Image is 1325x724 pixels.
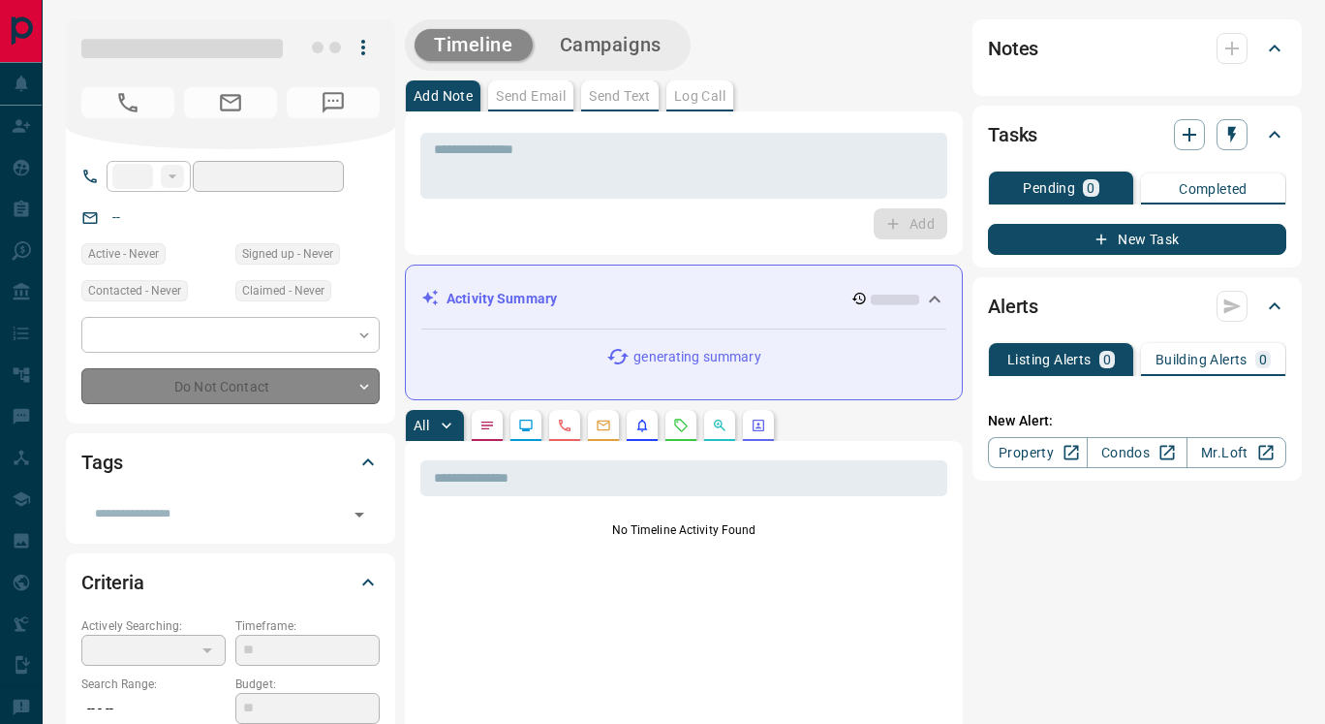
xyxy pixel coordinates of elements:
span: No Email [184,87,277,118]
div: Tasks [988,111,1286,158]
svg: Listing Alerts [634,418,650,433]
p: Listing Alerts [1007,353,1092,366]
h2: Tags [81,447,122,478]
p: Completed [1179,182,1248,196]
a: Condos [1087,437,1186,468]
p: generating summary [633,347,760,367]
p: Actively Searching: [81,617,226,635]
div: Criteria [81,559,380,606]
button: Open [346,501,373,528]
svg: Emails [596,418,611,433]
p: New Alert: [988,411,1286,431]
div: Activity Summary [421,281,946,317]
svg: Lead Browsing Activity [518,418,534,433]
svg: Opportunities [712,418,727,433]
div: Alerts [988,283,1286,330]
p: Budget: [235,676,380,693]
span: No Number [287,87,380,118]
a: Mr.Loft [1186,437,1286,468]
svg: Notes [479,418,495,433]
div: Do Not Contact [81,368,380,404]
p: Activity Summary [447,289,557,309]
div: Tags [81,439,380,486]
p: 0 [1259,353,1267,366]
svg: Requests [673,418,689,433]
svg: Calls [557,418,572,433]
h2: Alerts [988,291,1038,322]
span: Claimed - Never [242,281,324,300]
button: Timeline [415,29,533,61]
h2: Criteria [81,567,144,598]
a: -- [112,209,120,225]
p: Pending [1023,181,1075,195]
svg: Agent Actions [751,418,766,433]
p: No Timeline Activity Found [420,521,947,539]
p: Timeframe: [235,617,380,635]
p: Add Note [414,89,473,103]
p: Search Range: [81,676,226,693]
p: 0 [1087,181,1094,195]
h2: Tasks [988,119,1037,150]
span: Active - Never [88,244,159,264]
button: Campaigns [540,29,681,61]
span: No Number [81,87,174,118]
p: All [414,419,429,432]
button: New Task [988,224,1286,255]
span: Contacted - Never [88,281,181,300]
h2: Notes [988,33,1038,64]
p: 0 [1103,353,1111,366]
div: Notes [988,25,1286,72]
a: Property [988,437,1088,468]
span: Signed up - Never [242,244,333,264]
p: Building Alerts [1156,353,1248,366]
